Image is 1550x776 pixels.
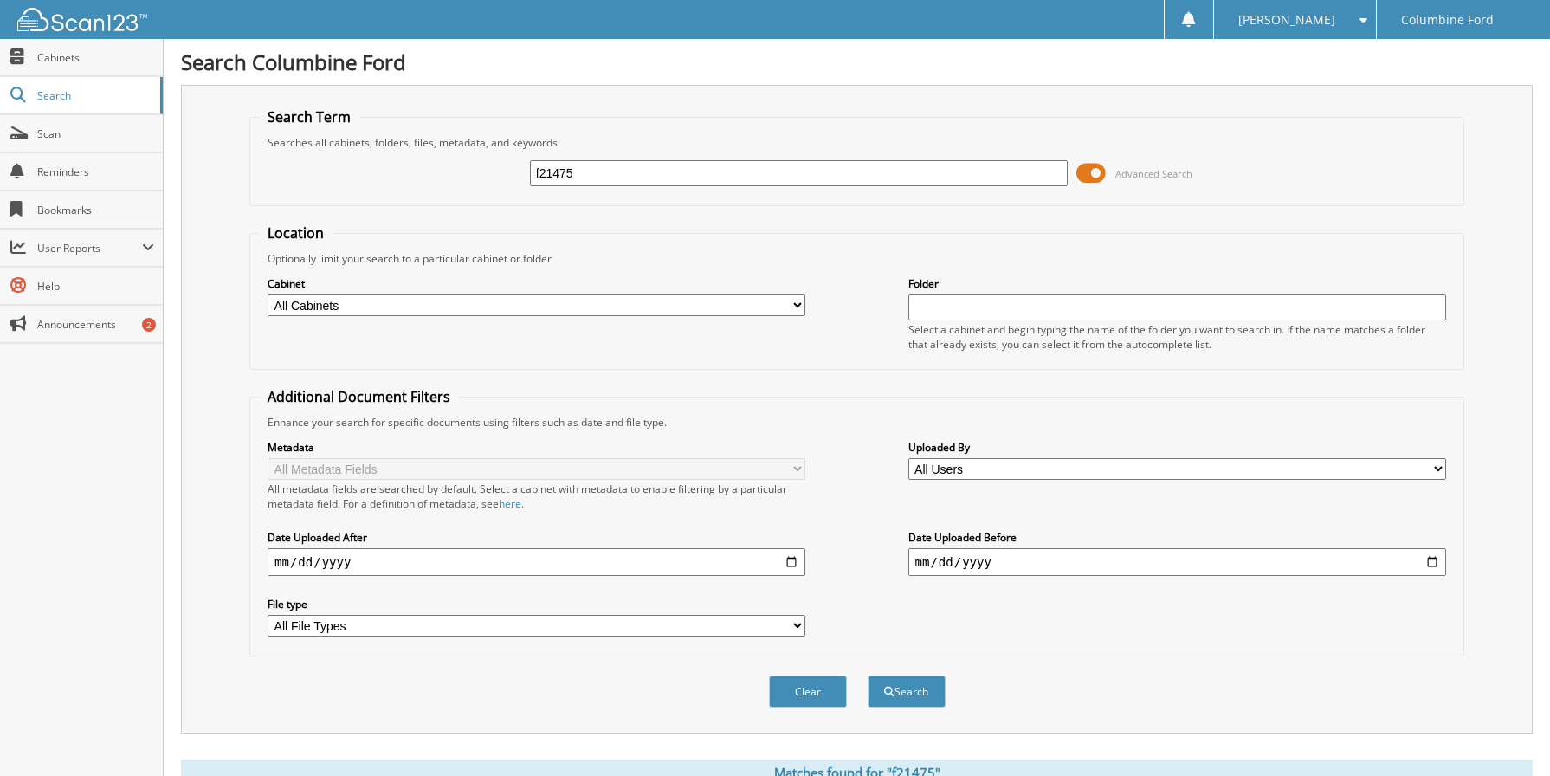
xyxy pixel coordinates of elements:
[769,676,847,708] button: Clear
[37,241,142,255] span: User Reports
[499,496,521,511] a: here
[37,126,154,141] span: Scan
[37,50,154,65] span: Cabinets
[908,276,1446,291] label: Folder
[268,276,805,291] label: Cabinet
[37,203,154,217] span: Bookmarks
[259,135,1455,150] div: Searches all cabinets, folders, files, metadata, and keywords
[268,482,805,511] div: All metadata fields are searched by default. Select a cabinet with metadata to enable filtering b...
[268,530,805,545] label: Date Uploaded After
[908,548,1446,576] input: end
[37,165,154,179] span: Reminders
[908,440,1446,455] label: Uploaded By
[17,8,147,31] img: scan123-logo-white.svg
[1115,167,1192,180] span: Advanced Search
[268,597,805,611] label: File type
[268,548,805,576] input: start
[181,48,1533,76] h1: Search Columbine Ford
[1238,15,1335,25] span: [PERSON_NAME]
[259,223,333,242] legend: Location
[259,415,1455,430] div: Enhance your search for specific documents using filters such as date and file type.
[259,387,459,406] legend: Additional Document Filters
[908,530,1446,545] label: Date Uploaded Before
[259,107,359,126] legend: Search Term
[37,317,154,332] span: Announcements
[259,251,1455,266] div: Optionally limit your search to a particular cabinet or folder
[1463,693,1550,776] iframe: Chat Widget
[868,676,946,708] button: Search
[37,279,154,294] span: Help
[908,322,1446,352] div: Select a cabinet and begin typing the name of the folder you want to search in. If the name match...
[142,318,156,332] div: 2
[268,440,805,455] label: Metadata
[1401,15,1494,25] span: Columbine Ford
[37,88,152,103] span: Search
